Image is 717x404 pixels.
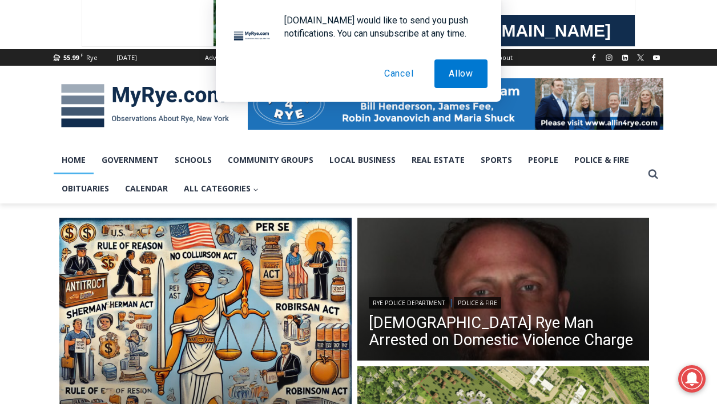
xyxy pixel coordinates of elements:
[473,146,520,174] a: Sports
[176,174,267,203] button: Child menu of All Categories
[275,111,553,142] a: Intern @ [DOMAIN_NAME]
[54,174,117,203] a: Obituaries
[357,218,650,364] img: (PHOTO: Rye PD arrested Michael P. O’Connell, age 42 of Rye, NY, on a domestic violence charge on...
[299,114,529,139] span: Intern @ [DOMAIN_NAME]
[520,146,566,174] a: People
[369,297,449,309] a: Rye Police Department
[94,146,167,174] a: Government
[369,314,638,349] a: [DEMOGRAPHIC_DATA] Rye Man Arrested on Domestic Violence Charge
[54,146,643,203] nav: Primary Navigation
[288,1,539,111] div: "[PERSON_NAME] and I covered the [DATE] Parade, which was a really eye opening experience as I ha...
[404,146,473,174] a: Real Estate
[454,297,501,309] a: Police & Fire
[434,59,488,88] button: Allow
[369,295,638,309] div: |
[275,14,488,40] div: [DOMAIN_NAME] would like to send you push notifications. You can unsubscribe at any time.
[117,174,176,203] a: Calendar
[248,78,663,130] img: All in for Rye
[54,76,236,135] img: MyRye.com
[229,14,275,59] img: notification icon
[54,146,94,174] a: Home
[370,59,428,88] button: Cancel
[167,146,220,174] a: Schools
[220,146,321,174] a: Community Groups
[357,218,650,364] a: Read More 42 Year Old Rye Man Arrested on Domestic Violence Charge
[566,146,637,174] a: Police & Fire
[321,146,404,174] a: Local Business
[643,164,663,185] button: View Search Form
